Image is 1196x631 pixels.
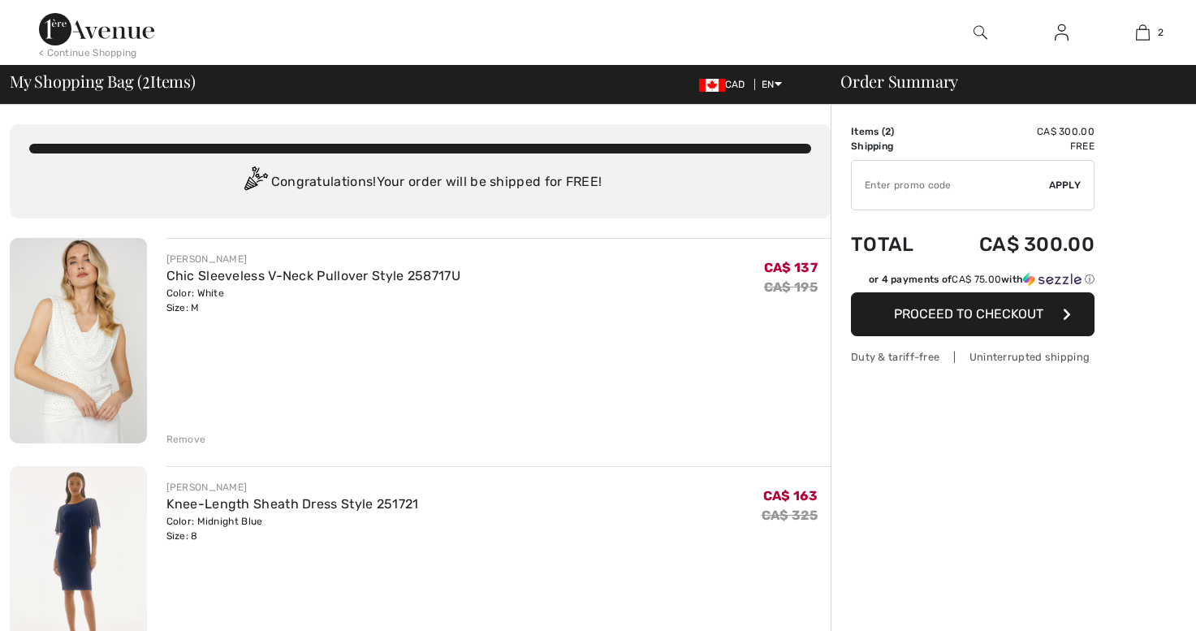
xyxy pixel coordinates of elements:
[885,126,891,137] span: 2
[851,349,1095,365] div: Duty & tariff-free | Uninterrupted shipping
[1158,25,1164,40] span: 2
[1055,23,1069,42] img: My Info
[851,217,937,272] td: Total
[39,13,154,45] img: 1ère Avenue
[974,23,987,42] img: search the website
[10,238,147,443] img: Chic Sleeveless V-Neck Pullover Style 258717U
[166,252,461,266] div: [PERSON_NAME]
[1023,272,1082,287] img: Sezzle
[1103,23,1182,42] a: 2
[851,139,937,153] td: Shipping
[39,45,137,60] div: < Continue Shopping
[851,124,937,139] td: Items ( )
[894,306,1043,322] span: Proceed to Checkout
[869,272,1095,287] div: or 4 payments of with
[952,274,1001,285] span: CA$ 75.00
[762,79,782,90] span: EN
[166,432,206,447] div: Remove
[166,514,419,543] div: Color: Midnight Blue Size: 8
[937,217,1095,272] td: CA$ 300.00
[1136,23,1150,42] img: My Bag
[239,166,271,199] img: Congratulation2.svg
[851,272,1095,292] div: or 4 payments ofCA$ 75.00withSezzle Click to learn more about Sezzle
[762,508,818,523] s: CA$ 325
[851,292,1095,336] button: Proceed to Checkout
[166,496,419,512] a: Knee-Length Sheath Dress Style 251721
[166,268,461,283] a: Chic Sleeveless V-Neck Pullover Style 258717U
[852,161,1049,210] input: Promo code
[764,260,818,275] span: CA$ 137
[142,69,150,90] span: 2
[10,73,196,89] span: My Shopping Bag ( Items)
[821,73,1186,89] div: Order Summary
[937,139,1095,153] td: Free
[166,480,419,495] div: [PERSON_NAME]
[764,279,818,295] s: CA$ 195
[699,79,752,90] span: CAD
[699,79,725,92] img: Canadian Dollar
[1049,178,1082,192] span: Apply
[29,166,811,199] div: Congratulations! Your order will be shipped for FREE!
[1042,23,1082,43] a: Sign In
[166,286,461,315] div: Color: White Size: M
[937,124,1095,139] td: CA$ 300.00
[763,488,818,504] span: CA$ 163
